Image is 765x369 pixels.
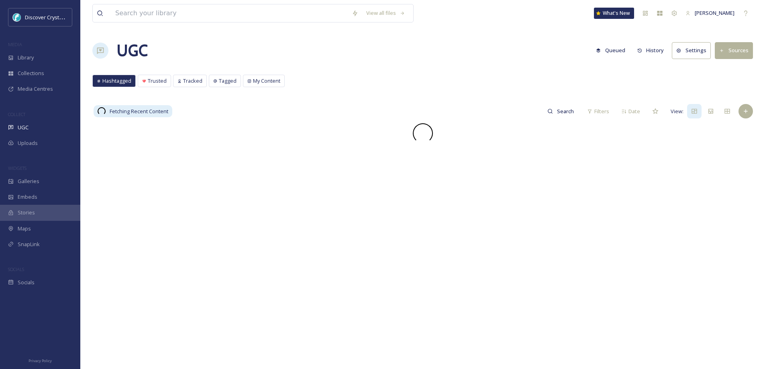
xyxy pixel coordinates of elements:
[8,165,27,171] span: WIDGETS
[715,42,753,59] button: Sources
[18,225,31,232] span: Maps
[8,266,24,272] span: SOCIALS
[102,77,131,85] span: Hashtagged
[148,77,167,85] span: Trusted
[681,5,738,21] a: [PERSON_NAME]
[633,43,672,58] a: History
[18,193,37,201] span: Embeds
[18,241,40,248] span: SnapLink
[183,77,202,85] span: Tracked
[628,108,640,115] span: Date
[18,124,29,131] span: UGC
[594,8,634,19] a: What's New
[29,355,52,365] a: Privacy Policy
[695,9,734,16] span: [PERSON_NAME]
[553,103,579,119] input: Search
[219,77,237,85] span: Tagged
[18,85,53,93] span: Media Centres
[633,43,668,58] button: History
[253,77,280,85] span: My Content
[8,111,25,117] span: COLLECT
[672,42,711,59] button: Settings
[8,41,22,47] span: MEDIA
[362,5,409,21] a: View all files
[594,108,609,115] span: Filters
[672,42,715,59] a: Settings
[25,13,105,21] span: Discover Crystal River [US_STATE]
[592,43,633,58] a: Queued
[18,279,35,286] span: Socials
[671,108,683,115] span: View:
[116,39,148,63] a: UGC
[110,108,168,115] span: Fetching Recent Content
[18,139,38,147] span: Uploads
[29,358,52,363] span: Privacy Policy
[18,54,34,61] span: Library
[18,209,35,216] span: Stories
[13,13,21,21] img: download.jpeg
[592,43,629,58] button: Queued
[18,69,44,77] span: Collections
[111,4,348,22] input: Search your library
[18,177,39,185] span: Galleries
